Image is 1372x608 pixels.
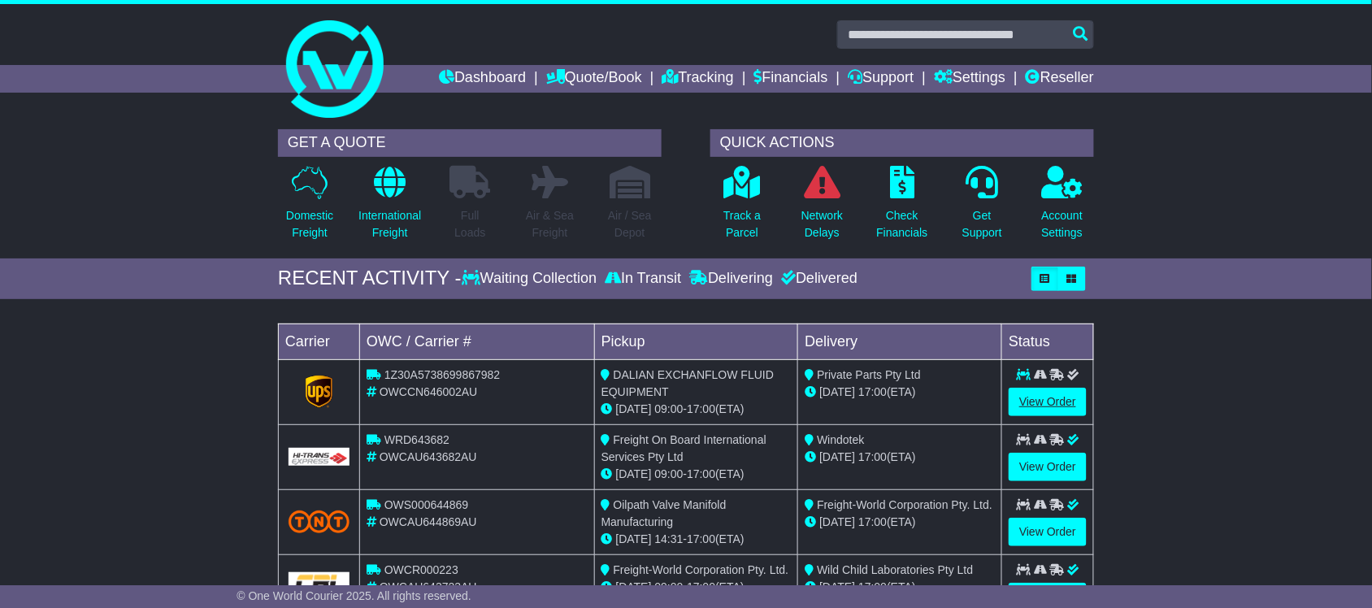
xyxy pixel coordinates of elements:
[384,433,449,446] span: WRD643682
[289,572,350,600] img: GetCarrierServiceLogo
[858,385,887,398] span: 17:00
[358,165,422,250] a: InternationalFreight
[616,532,652,545] span: [DATE]
[687,467,715,480] span: 17:00
[306,376,333,408] img: GetCarrierServiceLogo
[819,450,855,463] span: [DATE]
[384,498,469,511] span: OWS000644869
[608,207,652,241] p: Air / Sea Depot
[601,368,774,398] span: DALIAN EXCHANFLOW FLUID EQUIPMENT
[777,270,857,288] div: Delivered
[380,580,477,593] span: OWCAU643723AU
[858,450,887,463] span: 17:00
[601,579,792,596] div: - (ETA)
[601,466,792,483] div: - (ETA)
[601,401,792,418] div: - (ETA)
[380,450,477,463] span: OWCAU643682AU
[962,165,1003,250] a: GetSupport
[687,580,715,593] span: 17:00
[279,324,360,359] td: Carrier
[877,207,928,241] p: Check Financials
[805,514,995,531] div: (ETA)
[817,563,973,576] span: Wild Child Laboratories Pty Ltd
[601,270,685,288] div: In Transit
[360,324,595,359] td: OWC / Carrier #
[798,324,1002,359] td: Delivery
[601,498,727,528] span: Oilpath Valve Manifold Manufacturing
[805,579,995,596] div: (ETA)
[1026,65,1094,93] a: Reseller
[601,433,766,463] span: Freight On Board International Services Pty Ltd
[1041,165,1084,250] a: AccountSettings
[237,589,471,602] span: © One World Courier 2025. All rights reserved.
[616,467,652,480] span: [DATE]
[817,498,992,511] span: Freight-World Corporation Pty. Ltd.
[858,515,887,528] span: 17:00
[848,65,914,93] a: Support
[819,385,855,398] span: [DATE]
[358,207,421,241] p: International Freight
[687,402,715,415] span: 17:00
[601,531,792,548] div: - (ETA)
[655,532,684,545] span: 14:31
[710,129,1094,157] div: QUICK ACTIONS
[801,207,843,241] p: Network Delays
[662,65,734,93] a: Tracking
[285,165,334,250] a: DomesticFreight
[616,402,652,415] span: [DATE]
[439,65,526,93] a: Dashboard
[614,563,789,576] span: Freight-World Corporation Pty. Ltd.
[858,580,887,593] span: 17:00
[384,368,500,381] span: 1Z30A5738699867982
[805,384,995,401] div: (ETA)
[934,65,1005,93] a: Settings
[449,207,490,241] p: Full Loads
[962,207,1002,241] p: Get Support
[655,402,684,415] span: 09:00
[546,65,642,93] a: Quote/Book
[526,207,574,241] p: Air & Sea Freight
[819,515,855,528] span: [DATE]
[655,580,684,593] span: 09:00
[805,449,995,466] div: (ETA)
[819,580,855,593] span: [DATE]
[685,270,777,288] div: Delivering
[687,532,715,545] span: 17:00
[289,510,350,532] img: TNT_Domestic.png
[1009,453,1087,481] a: View Order
[594,324,798,359] td: Pickup
[278,129,662,157] div: GET A QUOTE
[462,270,601,288] div: Waiting Collection
[1009,388,1087,416] a: View Order
[380,515,477,528] span: OWCAU644869AU
[817,433,864,446] span: Windotek
[1009,518,1087,546] a: View Order
[286,207,333,241] p: Domestic Freight
[723,165,762,250] a: Track aParcel
[723,207,761,241] p: Track a Parcel
[616,580,652,593] span: [DATE]
[754,65,828,93] a: Financials
[1042,207,1083,241] p: Account Settings
[801,165,844,250] a: NetworkDelays
[876,165,929,250] a: CheckFinancials
[1002,324,1094,359] td: Status
[384,563,458,576] span: OWCR000223
[278,267,462,290] div: RECENT ACTIVITY -
[380,385,478,398] span: OWCCN646002AU
[289,448,350,466] img: GetCarrierServiceLogo
[655,467,684,480] span: 09:00
[817,368,921,381] span: Private Parts Pty Ltd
